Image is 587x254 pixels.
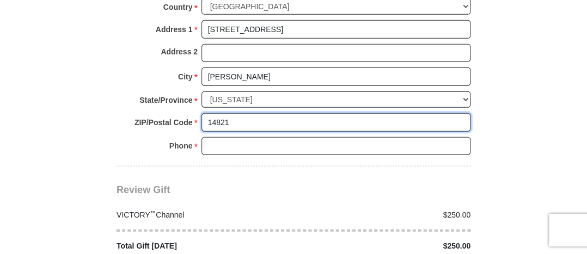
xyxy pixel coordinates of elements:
[161,44,198,59] strong: Address 2
[293,209,476,221] div: $250.00
[111,240,294,252] div: Total Gift [DATE]
[111,209,294,221] div: VICTORY Channel
[178,69,192,84] strong: City
[169,138,193,153] strong: Phone
[139,92,192,108] strong: State/Province
[156,22,193,37] strong: Address 1
[134,115,193,130] strong: ZIP/Postal Code
[150,209,156,216] sup: ™
[293,240,476,252] div: $250.00
[117,184,170,195] span: Review Gift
